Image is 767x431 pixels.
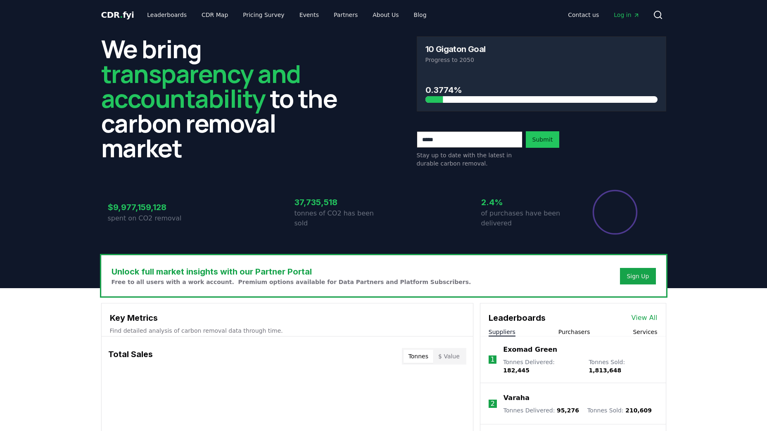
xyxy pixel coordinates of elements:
span: . [120,10,123,20]
button: Submit [526,131,560,148]
span: Log in [614,11,639,19]
p: Stay up to date with the latest in durable carbon removal. [417,151,522,168]
span: CDR fyi [101,10,134,20]
a: Exomad Green [503,345,557,355]
h3: Unlock full market insights with our Partner Portal [112,265,471,278]
span: 182,445 [503,367,530,374]
p: Tonnes Delivered : [503,406,579,414]
p: Find detailed analysis of carbon removal data through time. [110,327,465,335]
p: of purchases have been delivered [481,208,570,228]
p: tonnes of CO2 has been sold [294,208,384,228]
nav: Main [140,7,433,22]
a: Leaderboards [140,7,193,22]
a: View All [632,313,658,323]
p: 1 [490,355,494,365]
button: Purchasers [558,328,590,336]
div: Percentage of sales delivered [592,189,638,235]
h3: 2.4% [481,196,570,208]
button: Suppliers [489,328,515,336]
h3: 37,735,518 [294,196,384,208]
span: 95,276 [557,407,579,414]
p: Progress to 2050 [425,56,658,64]
h3: 10 Gigaton Goal [425,45,486,53]
span: transparency and accountability [101,57,301,115]
h3: Total Sales [108,348,153,365]
button: Tonnes [404,350,433,363]
a: Varaha [503,393,530,403]
button: Sign Up [620,268,655,284]
p: Tonnes Delivered : [503,358,580,374]
a: Events [293,7,325,22]
h2: We bring to the carbon removal market [101,36,351,160]
p: Tonnes Sold : [589,358,657,374]
h3: Key Metrics [110,312,465,324]
span: 1,813,648 [589,367,621,374]
nav: Main [561,7,646,22]
p: Tonnes Sold : [587,406,652,414]
a: CDR.fyi [101,9,134,21]
button: $ Value [433,350,465,363]
a: About Us [366,7,405,22]
a: Pricing Survey [236,7,291,22]
a: Sign Up [627,272,649,280]
h3: $9,977,159,128 [108,201,197,213]
button: Services [633,328,657,336]
a: Contact us [561,7,606,22]
p: Free to all users with a work account. Premium options available for Data Partners and Platform S... [112,278,471,286]
a: Log in [607,7,646,22]
h3: 0.3774% [425,84,658,96]
a: CDR Map [195,7,235,22]
p: spent on CO2 removal [108,213,197,223]
span: 210,609 [625,407,652,414]
p: 2 [491,399,495,409]
a: Partners [327,7,364,22]
h3: Leaderboards [489,312,546,324]
a: Blog [407,7,433,22]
